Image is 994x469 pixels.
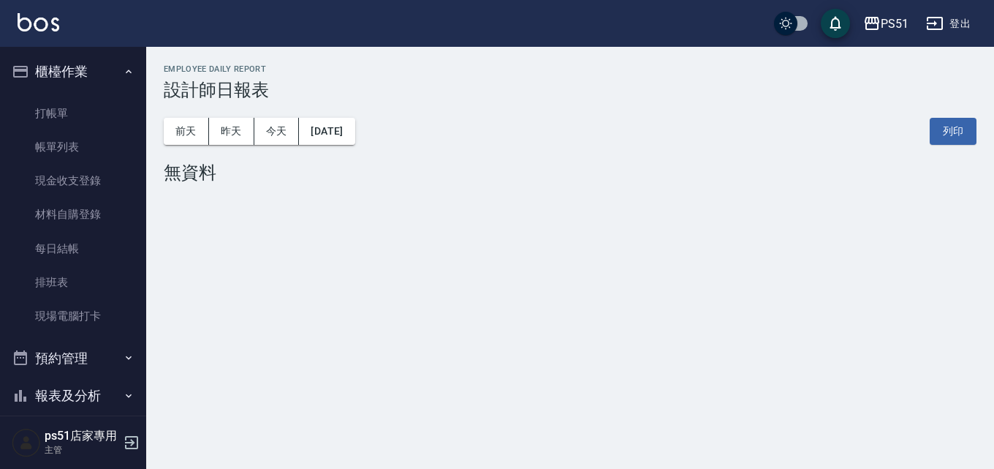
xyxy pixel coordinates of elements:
[821,9,850,38] button: save
[209,118,254,145] button: 昨天
[45,429,119,443] h5: ps51店家專用
[6,198,140,231] a: 材料自購登錄
[6,232,140,266] a: 每日結帳
[299,118,354,145] button: [DATE]
[930,118,976,145] button: 列印
[6,415,140,453] button: 客戶管理
[45,443,119,457] p: 主管
[6,339,140,378] button: 預約管理
[164,118,209,145] button: 前天
[18,13,59,31] img: Logo
[6,164,140,198] a: 現金收支登錄
[857,9,914,39] button: PS51
[164,162,976,183] div: 無資料
[6,377,140,415] button: 報表及分析
[6,299,140,333] a: 現場電腦打卡
[881,15,908,33] div: PS51
[920,10,976,37] button: 登出
[6,266,140,299] a: 排班表
[164,80,976,100] h3: 設計師日報表
[12,428,41,457] img: Person
[164,64,976,74] h2: Employee Daily Report
[6,97,140,130] a: 打帳單
[254,118,300,145] button: 今天
[6,53,140,91] button: 櫃檯作業
[6,130,140,164] a: 帳單列表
